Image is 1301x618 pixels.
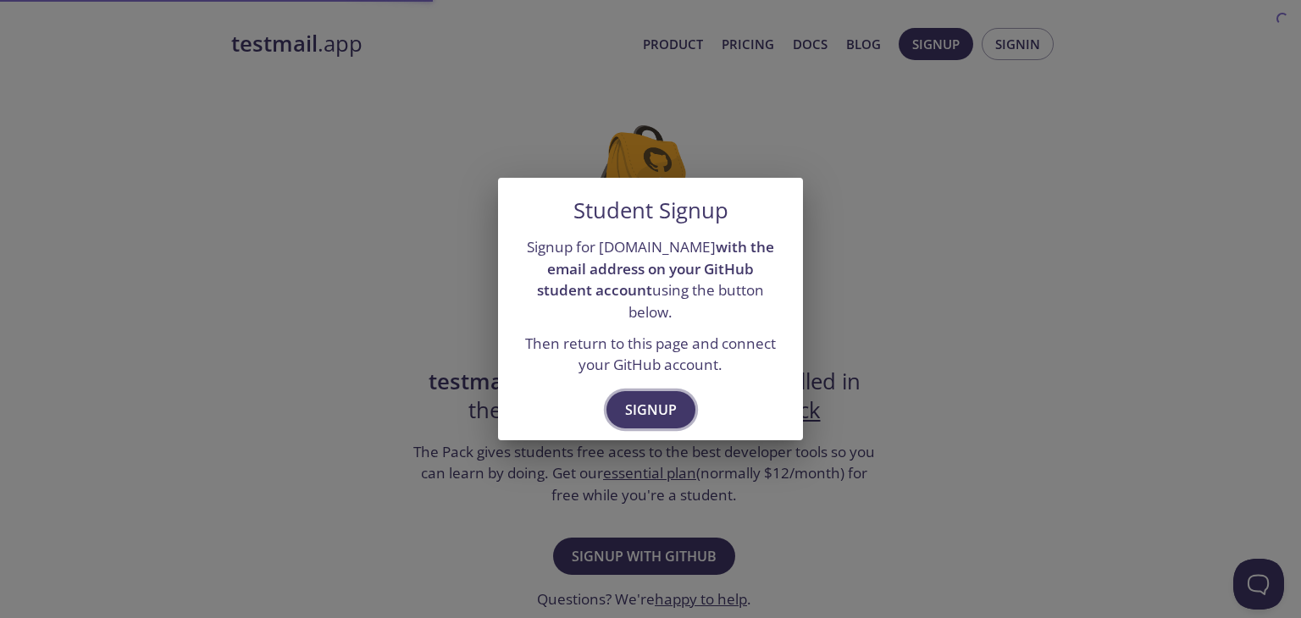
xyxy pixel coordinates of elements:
p: Signup for [DOMAIN_NAME] using the button below. [518,236,783,323]
strong: with the email address on your GitHub student account [537,237,774,300]
button: Signup [606,391,695,428]
p: Then return to this page and connect your GitHub account. [518,333,783,376]
h5: Student Signup [573,198,728,223]
span: Signup [625,398,677,422]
